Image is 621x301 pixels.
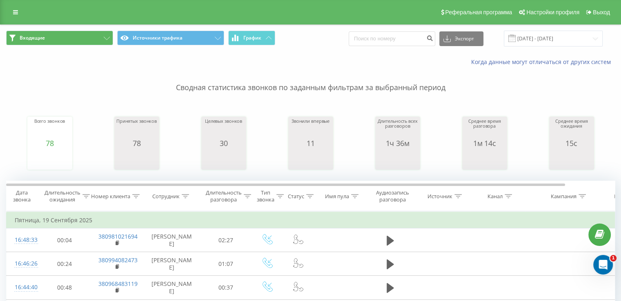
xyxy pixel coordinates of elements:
[6,31,113,45] button: Входящие
[15,232,31,248] div: 16:48:33
[39,276,90,299] td: 00:48
[228,31,275,45] button: График
[143,252,200,276] td: [PERSON_NAME]
[116,119,157,139] div: Принятых звонков
[292,119,329,139] div: Звонили впервые
[117,31,224,45] button: Источники трафика
[200,276,252,299] td: 00:37
[116,139,157,147] div: 78
[445,9,512,15] span: Реферальная программа
[200,252,252,276] td: 01:07
[325,193,349,200] div: Имя пула
[206,189,242,203] div: Длительность разговора
[551,119,592,139] div: Среднее время ожидания
[39,228,90,252] td: 00:04
[15,279,31,295] div: 16:44:40
[243,35,261,41] span: График
[98,280,138,288] a: 380968483119
[551,139,592,147] div: 15с
[349,31,435,46] input: Поиск по номеру
[377,139,418,147] div: 1ч 36м
[439,31,483,46] button: Экспорт
[593,255,613,274] iframe: Intercom live chat
[91,193,130,200] div: Номер клиента
[471,58,615,66] a: Когда данные могут отличаться от других систем
[143,228,200,252] td: [PERSON_NAME]
[39,252,90,276] td: 00:24
[288,193,304,200] div: Статус
[377,119,418,139] div: Длительность всех разговоров
[34,139,65,147] div: 78
[20,35,45,41] span: Входящие
[45,189,80,203] div: Длительность ожидания
[464,119,505,139] div: Среднее время разговора
[464,139,505,147] div: 1м 14с
[373,189,412,203] div: Аудиозапись разговора
[7,189,37,203] div: Дата звонка
[610,255,617,261] span: 1
[200,228,252,252] td: 02:27
[143,276,200,299] td: [PERSON_NAME]
[551,193,576,200] div: Кампания
[98,232,138,240] a: 380981021694
[526,9,579,15] span: Настройки профиля
[152,193,180,200] div: Сотрудник
[98,256,138,264] a: 380994082473
[487,193,503,200] div: Канал
[427,193,452,200] div: Источник
[292,139,329,147] div: 11
[257,189,274,203] div: Тип звонка
[593,9,610,15] span: Выход
[6,66,615,93] p: Сводная статистика звонков по заданным фильтрам за выбранный период
[205,119,242,139] div: Целевых звонков
[15,256,31,272] div: 16:46:26
[34,119,65,139] div: Всего звонков
[205,139,242,147] div: 30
